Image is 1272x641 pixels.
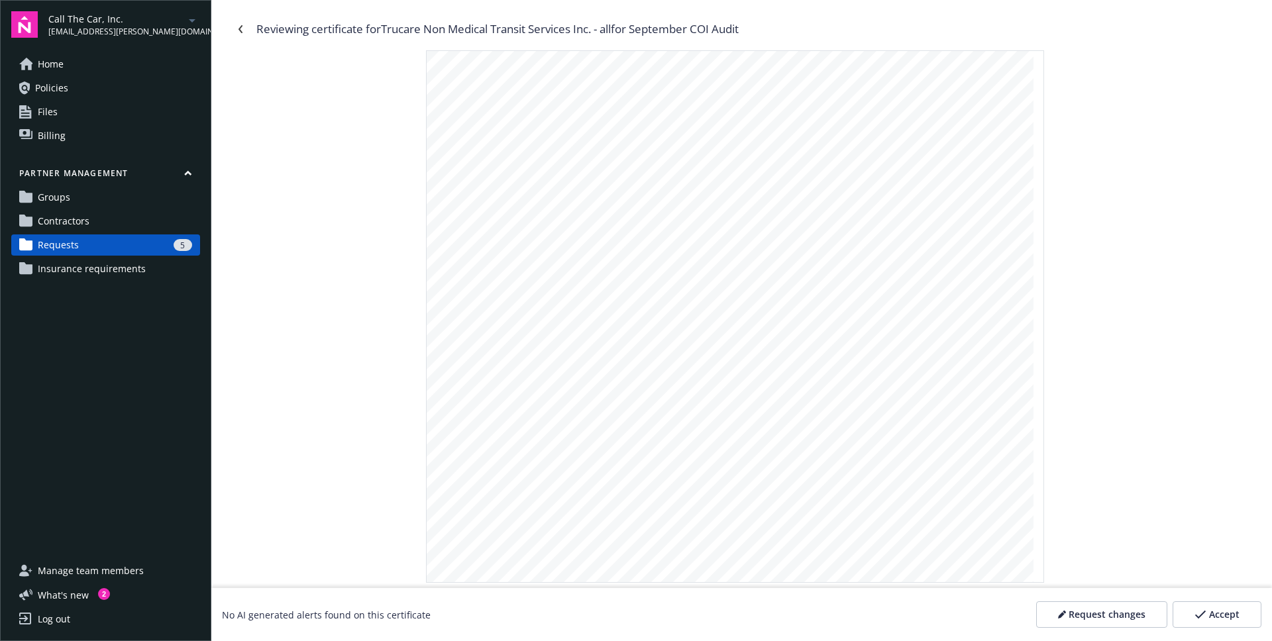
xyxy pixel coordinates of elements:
div: 2 [98,588,110,600]
a: Home [11,54,200,75]
a: Groups [11,187,200,208]
a: Billing [11,125,200,146]
span: Requests [38,234,79,256]
span: Accept [1209,608,1240,621]
span: Files [38,101,58,123]
a: Policies [11,77,200,99]
img: navigator-logo.svg [11,11,38,38]
span: Groups [38,187,70,208]
span: Insurance requirements [38,258,146,279]
button: Partner management [11,168,200,184]
div: 5 [174,239,192,251]
a: arrowDropDown [184,12,200,28]
span: Manage team members [38,560,144,581]
button: Call The Car, Inc.[EMAIL_ADDRESS][PERSON_NAME][DOMAIN_NAME]arrowDropDown [48,11,200,38]
a: Navigate back [230,19,251,40]
span: What ' s new [38,588,89,602]
span: Request changes [1069,608,1145,621]
button: Accept [1173,601,1261,628]
span: Billing [38,125,66,146]
span: Policies [35,77,68,99]
button: What's new2 [11,588,110,602]
a: Contractors [11,211,200,232]
div: Reviewing certificate for Trucare Non Medical Transit Services Inc. - all for September COI Audit [256,21,739,38]
div: No AI generated alerts found on this certificate [222,608,431,622]
a: Insurance requirements [11,258,200,279]
span: Contractors [38,211,89,232]
span: [EMAIL_ADDRESS][PERSON_NAME][DOMAIN_NAME] [48,26,184,38]
div: Log out [38,609,70,630]
span: Call The Car, Inc. [48,12,184,26]
a: Requests5 [11,234,200,256]
a: Files [11,101,200,123]
button: Request changes [1036,601,1167,628]
span: Home [38,54,64,75]
a: Manage team members [11,560,200,581]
